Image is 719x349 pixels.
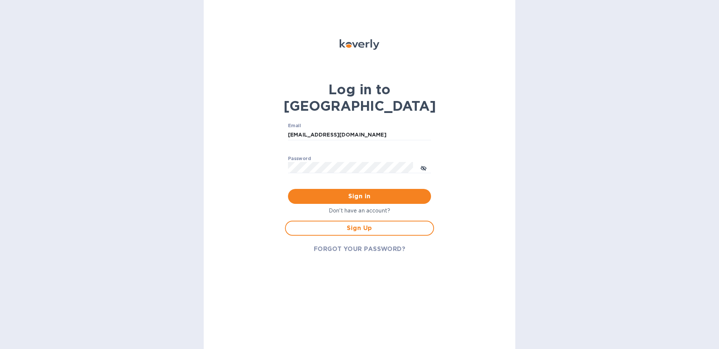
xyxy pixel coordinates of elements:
[294,192,425,201] span: Sign in
[314,245,406,254] span: FORGOT YOUR PASSWORD?
[288,189,431,204] button: Sign in
[288,157,311,161] label: Password
[308,242,412,257] button: FORGOT YOUR PASSWORD?
[340,39,379,50] img: Koverly
[283,81,436,114] b: Log in to [GEOGRAPHIC_DATA]
[292,224,427,233] span: Sign Up
[416,160,431,175] button: toggle password visibility
[285,221,434,236] button: Sign Up
[285,207,434,215] p: Don't have an account?
[288,124,301,128] label: Email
